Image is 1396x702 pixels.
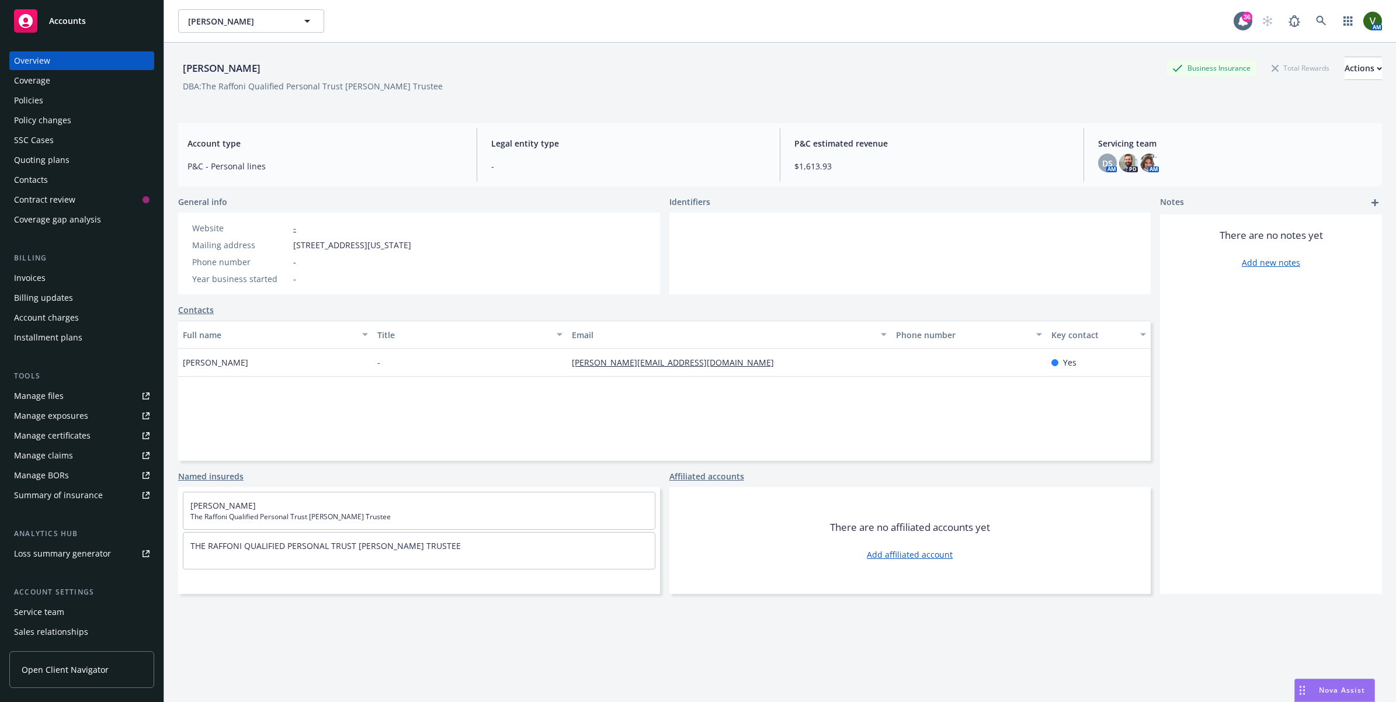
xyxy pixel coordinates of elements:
div: Coverage [14,71,50,90]
a: Installment plans [9,328,154,347]
div: Coverage gap analysis [14,210,101,229]
div: Business Insurance [1166,61,1256,75]
img: photo [1363,12,1382,30]
span: Manage exposures [9,406,154,425]
span: Legal entity type [491,137,766,150]
a: - [293,223,296,234]
div: Summary of insurance [14,486,103,505]
img: photo [1119,154,1138,172]
span: Identifiers [669,196,710,208]
div: Analytics hub [9,528,154,540]
a: Report a Bug [1283,9,1306,33]
div: Full name [183,329,355,341]
div: Manage certificates [14,426,91,445]
span: General info [178,196,227,208]
span: Accounts [49,16,86,26]
button: Full name [178,321,373,349]
div: Actions [1345,57,1382,79]
button: Email [567,321,891,349]
a: Coverage [9,71,154,90]
a: THE RAFFONI QUALIFIED PERSONAL TRUST [PERSON_NAME] TRUSTEE [190,540,461,551]
span: - [293,256,296,268]
div: Manage BORs [14,466,69,485]
span: The Raffoni Qualified Personal Trust [PERSON_NAME] Trustee [190,512,648,522]
div: Billing [9,252,154,264]
div: Contract review [14,190,75,209]
a: Policy changes [9,111,154,130]
div: Account settings [9,586,154,598]
a: [PERSON_NAME][EMAIL_ADDRESS][DOMAIN_NAME] [572,357,783,368]
span: [STREET_ADDRESS][US_STATE] [293,239,411,251]
div: Policies [14,91,43,110]
a: Manage certificates [9,426,154,445]
div: Installment plans [14,328,82,347]
div: 36 [1242,12,1252,22]
div: Key contact [1051,329,1133,341]
a: Start snowing [1256,9,1279,33]
a: SSC Cases [9,131,154,150]
span: [PERSON_NAME] [183,356,248,369]
div: Total Rewards [1266,61,1335,75]
a: Search [1310,9,1333,33]
a: Named insureds [178,470,244,482]
a: Add affiliated account [867,548,953,561]
a: Contacts [178,304,214,316]
a: Service team [9,603,154,621]
span: Nova Assist [1319,685,1365,695]
a: Summary of insurance [9,486,154,505]
div: Quoting plans [14,151,70,169]
button: Nova Assist [1294,679,1375,702]
div: Manage exposures [14,406,88,425]
a: Account charges [9,308,154,327]
a: Manage BORs [9,466,154,485]
span: Account type [187,137,463,150]
a: Policies [9,91,154,110]
div: Service team [14,603,64,621]
span: Notes [1160,196,1184,210]
a: Contract review [9,190,154,209]
div: Sales relationships [14,623,88,641]
div: Tools [9,370,154,382]
div: Invoices [14,269,46,287]
a: Overview [9,51,154,70]
div: [PERSON_NAME] [178,61,265,76]
a: Contacts [9,171,154,189]
span: There are no notes yet [1220,228,1323,242]
div: Year business started [192,273,289,285]
div: Manage files [14,387,64,405]
a: add [1368,196,1382,210]
a: Invoices [9,269,154,287]
div: Website [192,222,289,234]
div: Billing updates [14,289,73,307]
img: photo [1140,154,1159,172]
div: Phone number [192,256,289,268]
div: Policy changes [14,111,71,130]
button: Actions [1345,57,1382,80]
span: - [293,273,296,285]
span: Yes [1063,356,1076,369]
div: Mailing address [192,239,289,251]
span: There are no affiliated accounts yet [830,520,990,534]
button: Phone number [891,321,1047,349]
a: Accounts [9,5,154,37]
a: Coverage gap analysis [9,210,154,229]
span: - [377,356,380,369]
div: Account charges [14,308,79,327]
div: Drag to move [1295,679,1310,701]
a: Billing updates [9,289,154,307]
div: Overview [14,51,50,70]
span: DS [1102,157,1113,169]
a: Manage claims [9,446,154,465]
a: Manage files [9,387,154,405]
span: Open Client Navigator [22,663,109,676]
a: Switch app [1336,9,1360,33]
span: [PERSON_NAME] [188,15,289,27]
div: Email [572,329,874,341]
span: Servicing team [1098,137,1373,150]
a: Quoting plans [9,151,154,169]
button: Title [373,321,567,349]
a: Loss summary generator [9,544,154,563]
span: $1,613.93 [794,160,1069,172]
a: Add new notes [1242,256,1300,269]
div: Manage claims [14,446,73,465]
